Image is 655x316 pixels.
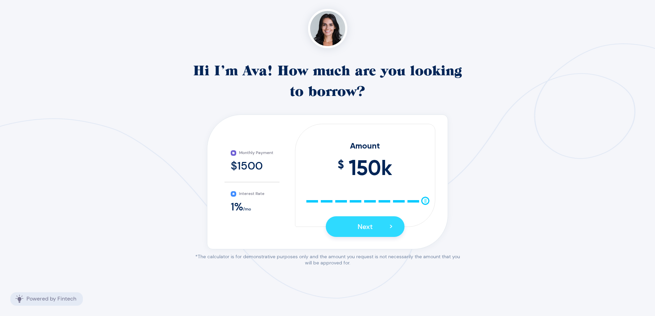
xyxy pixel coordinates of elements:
span: 1 % [231,199,243,214]
p: *The calculator is for demonstrative purposes only and the amount you request is not necessarily ... [193,253,462,266]
span: /mo [243,206,251,212]
span: $ [338,152,344,184]
span: > [389,221,393,232]
span: Interest Rate [239,191,264,197]
p: Hi I’m Ava! How much are you looking to borrow? [193,60,462,101]
button: Next> [326,216,404,237]
p: Powered by Fintech [26,295,76,303]
div: $1500 [231,159,273,173]
span: Monthly Payment [239,150,273,156]
span: 150 k [349,152,392,184]
span: Amount [350,141,380,151]
span: Next [358,222,373,231]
